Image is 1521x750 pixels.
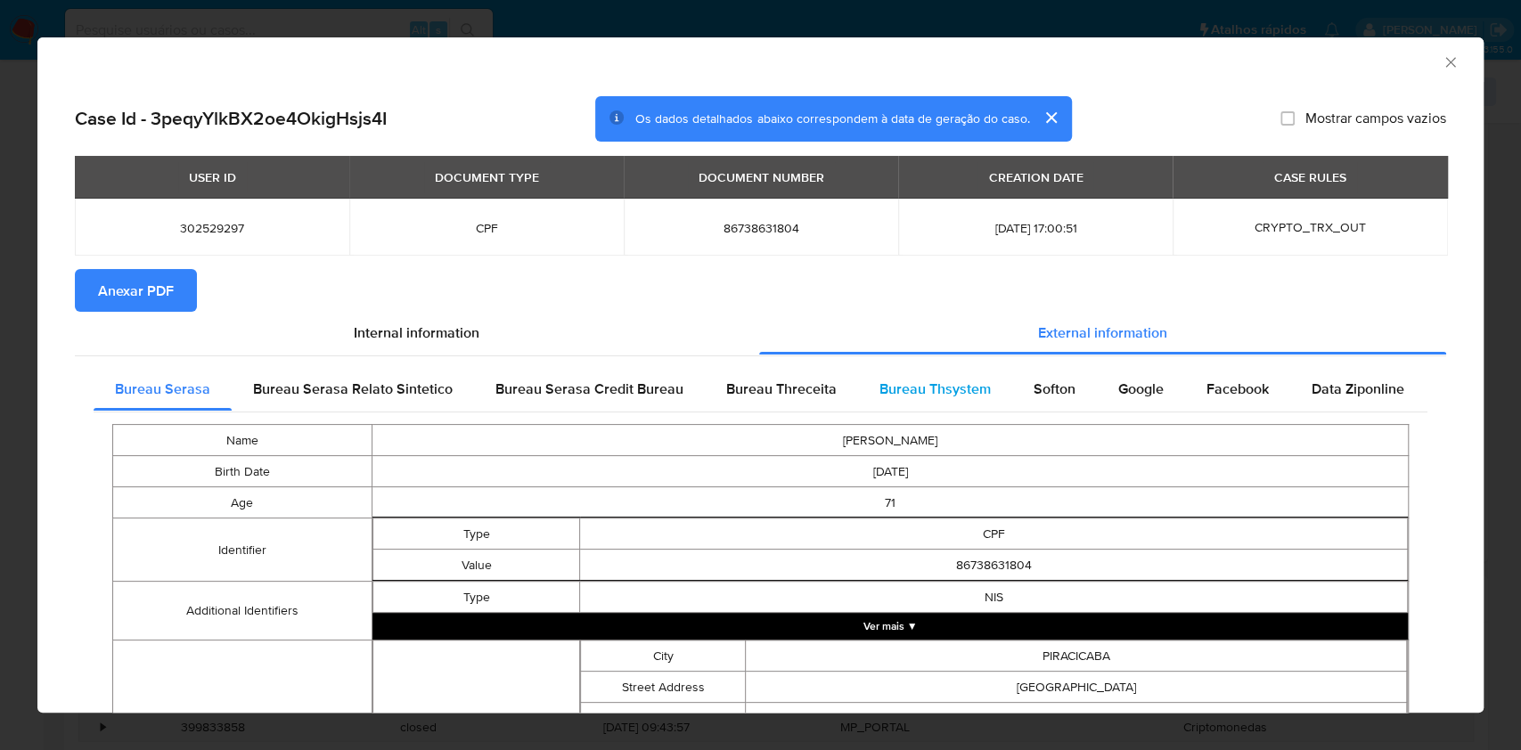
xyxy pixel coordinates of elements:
td: Age [113,487,372,518]
button: Anexar PDF [75,269,197,312]
td: Identifier [113,518,372,582]
td: Street Address [581,672,746,703]
div: CREATION DATE [977,162,1093,192]
span: Bureau Serasa Credit Bureau [495,379,683,399]
input: Mostrar campos vazios [1280,111,1295,126]
td: 13417480 [746,703,1407,734]
td: City [581,640,746,672]
span: External information [1038,322,1167,343]
span: Os dados detalhados abaixo correspondem à data de geração do caso. [635,110,1029,127]
td: Additional Identifiers [113,582,372,640]
div: CASE RULES [1263,162,1357,192]
div: USER ID [178,162,247,192]
div: DOCUMENT TYPE [424,162,550,192]
td: Type [372,518,579,550]
span: Bureau Serasa Relato Sintetico [253,379,453,399]
span: CRYPTO_TRX_OUT [1255,218,1366,236]
h2: Case Id - 3peqyYlkBX2oe4OkigHsjs4I [75,107,387,130]
div: closure-recommendation-modal [37,37,1484,713]
td: NIS [580,582,1408,613]
span: Mostrar campos vazios [1305,110,1446,127]
span: CPF [371,220,602,236]
div: DOCUMENT NUMBER [688,162,835,192]
td: 86738631804 [580,550,1408,581]
td: PIRACICABA [746,640,1407,672]
span: Bureau Serasa [115,379,210,399]
button: cerrar [1029,96,1072,139]
span: Facebook [1206,379,1269,399]
td: [DATE] [372,456,1408,487]
td: Name [113,425,372,456]
span: Bureau Thsystem [879,379,991,399]
span: Softon [1034,379,1075,399]
button: Fechar a janela [1442,53,1458,69]
td: Value [372,550,579,581]
span: Bureau Threceita [726,379,837,399]
td: Birth Date [113,456,372,487]
span: 302529297 [96,220,328,236]
span: Internal information [354,322,479,343]
td: Type [372,582,579,613]
span: Data Ziponline [1312,379,1404,399]
span: [DATE] 17:00:51 [920,220,1151,236]
td: 71 [372,487,1408,518]
td: CPF [580,518,1408,550]
span: Google [1118,379,1164,399]
td: [PERSON_NAME] [372,425,1408,456]
span: Anexar PDF [98,271,174,310]
button: Expand array [372,613,1408,640]
td: Postal Code [581,703,746,734]
div: Detailed info [75,312,1446,355]
td: [GEOGRAPHIC_DATA] [746,672,1407,703]
span: 86738631804 [645,220,877,236]
div: Detailed external info [94,368,1427,411]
